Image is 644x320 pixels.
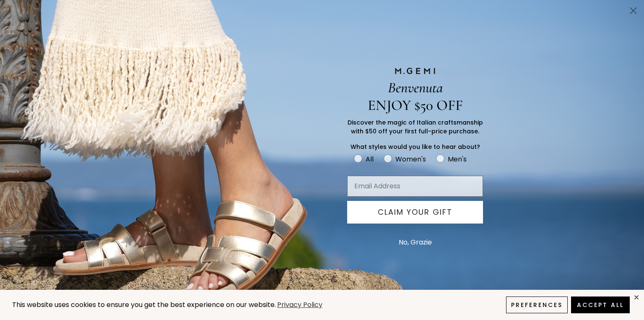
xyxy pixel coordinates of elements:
[395,232,436,253] button: No, Grazie
[395,154,426,164] div: Women's
[276,300,324,310] a: Privacy Policy (opens in a new tab)
[394,67,436,75] img: M.GEMI
[351,143,480,151] span: What styles would you like to hear about?
[347,176,483,197] input: Email Address
[633,294,640,301] div: close
[348,118,483,135] span: Discover the magic of Italian craftsmanship with $50 off your first full-price purchase.
[368,96,463,114] span: ENJOY $50 OFF
[366,154,374,164] div: All
[506,297,568,313] button: Preferences
[347,201,483,224] button: CLAIM YOUR GIFT
[571,297,630,313] button: Accept All
[12,300,276,310] span: This website uses cookies to ensure you get the best experience on our website.
[626,3,641,18] button: Close dialog
[448,154,467,164] div: Men's
[388,79,443,96] span: Benvenuta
